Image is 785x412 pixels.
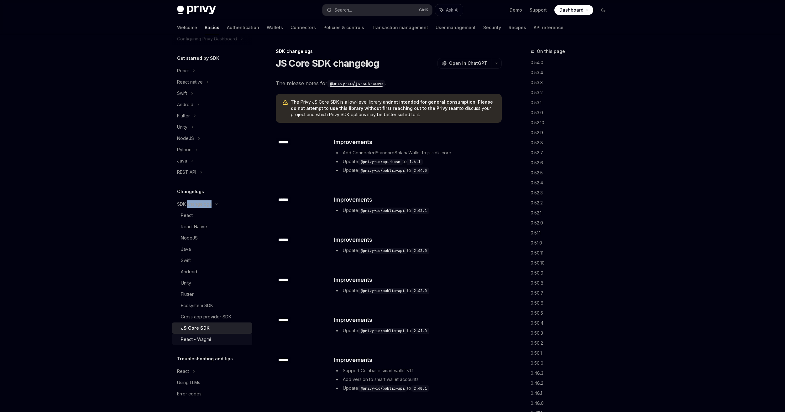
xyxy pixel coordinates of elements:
[358,208,407,214] code: @privy-io/public-api
[177,200,212,208] div: SDK changelogs
[531,218,613,228] a: 0.52.0
[327,80,385,86] a: @privy-io/js-sdk-core
[282,100,288,106] svg: Warning
[177,168,196,176] div: REST API
[334,316,372,324] span: Improvements
[407,159,423,165] code: 1.6.1
[554,5,593,15] a: Dashboard
[172,388,252,399] a: Error codes
[172,244,252,255] a: Java
[598,5,608,15] button: Toggle dark mode
[358,167,407,174] code: @privy-io/public-api
[334,327,501,334] li: Update to
[334,356,372,364] span: Improvements
[531,198,613,208] a: 0.52.2
[172,232,252,244] a: NodeJS
[181,324,210,332] div: JS Core SDK
[177,90,187,97] div: Swift
[531,128,613,138] a: 0.52.9
[531,58,613,68] a: 0.54.0
[531,118,613,128] a: 0.52.10
[177,146,191,153] div: Python
[267,20,283,35] a: Wallets
[181,212,193,219] div: React
[531,178,613,188] a: 0.52.4
[291,99,495,118] span: The Privy JS Core SDK is a low-level library and to discuss your project and which Privy SDK opti...
[172,221,252,232] a: React Native
[419,8,428,13] span: Ctrl K
[177,67,189,75] div: React
[177,157,187,165] div: Java
[291,99,493,111] strong: not intended for general consumption. Please do not attempt to use this library without first rea...
[531,318,613,328] a: 0.50.4
[177,6,216,14] img: dark logo
[334,367,501,374] li: Support Coinbase smart wallet v1.1
[411,248,429,254] code: 2.43.0
[334,287,501,294] li: Update to
[531,398,613,408] a: 0.48.0
[172,289,252,300] a: Flutter
[531,258,613,268] a: 0.50.10
[322,4,432,16] button: Search...CtrlK
[334,149,501,157] li: Add ConnectedStandardSolanaWallet to js-sdk-core
[276,48,502,54] div: SDK changelogs
[358,159,403,165] code: @privy-io/api-base
[531,378,613,388] a: 0.48.2
[531,158,613,168] a: 0.52.6
[227,20,259,35] a: Authentication
[446,7,458,13] span: Ask AI
[531,288,613,298] a: 0.50.7
[435,4,463,16] button: Ask AI
[334,384,501,392] li: Update to
[177,368,189,375] div: React
[531,78,613,88] a: 0.53.3
[531,138,613,148] a: 0.52.8
[334,138,372,147] span: Improvements
[334,158,501,165] li: Update to
[334,6,352,14] div: Search...
[531,238,613,248] a: 0.51.0
[531,98,613,108] a: 0.53.1
[172,210,252,221] a: React
[276,58,379,69] h1: JS Core SDK changelog
[531,208,613,218] a: 0.52.1
[358,328,407,334] code: @privy-io/public-api
[411,208,429,214] code: 2.43.1
[172,377,252,388] a: Using LLMs
[411,288,429,294] code: 2.42.0
[172,255,252,266] a: Swift
[181,223,207,230] div: React Native
[531,308,613,318] a: 0.50.5
[181,234,198,242] div: NodeJS
[531,108,613,118] a: 0.53.0
[177,390,201,398] div: Error codes
[177,20,197,35] a: Welcome
[358,288,407,294] code: @privy-io/public-api
[334,207,501,214] li: Update to
[172,277,252,289] a: Unity
[177,355,233,363] h5: Troubleshooting and tips
[334,376,501,383] li: Add version to smart wallet accounts
[411,328,429,334] code: 2.41.0
[531,338,613,348] a: 0.50.2
[327,80,385,87] code: @privy-io/js-sdk-core
[181,268,197,276] div: Android
[177,123,187,131] div: Unity
[177,188,204,195] h5: Changelogs
[534,20,563,35] a: API reference
[334,235,372,244] span: Improvements
[436,20,476,35] a: User management
[372,20,428,35] a: Transaction management
[181,291,194,298] div: Flutter
[177,135,194,142] div: NodeJS
[411,385,429,392] code: 2.40.1
[483,20,501,35] a: Security
[531,68,613,78] a: 0.53.4
[531,268,613,278] a: 0.50.9
[531,348,613,358] a: 0.50.1
[531,88,613,98] a: 0.53.2
[172,322,252,334] a: JS Core SDK
[437,58,491,69] button: Open in ChatGPT
[334,247,501,254] li: Update to
[205,20,219,35] a: Basics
